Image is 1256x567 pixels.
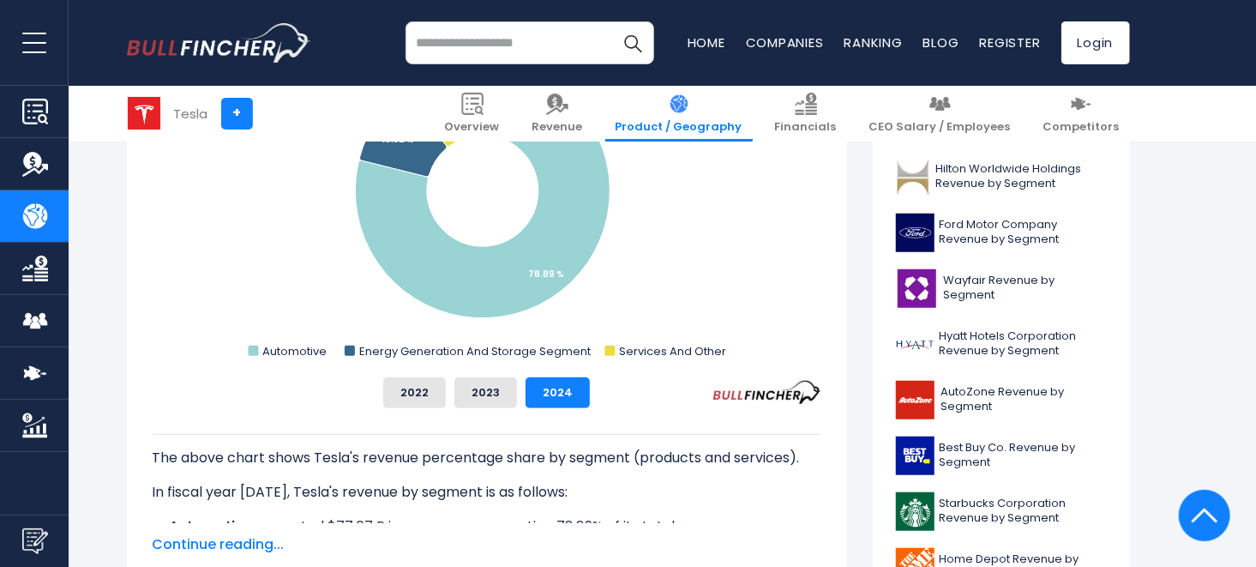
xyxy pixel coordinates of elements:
[619,343,726,359] text: Services And Other
[940,218,1107,247] span: Ford Motor Company Revenue by Segment
[886,377,1117,424] a: AutoZone Revenue by Segment
[940,385,1106,414] span: AutoZone Revenue by Segment
[746,33,824,51] a: Companies
[896,437,934,475] img: BBY logo
[886,154,1117,201] a: Hilton Worldwide Holdings Revenue by Segment
[886,265,1117,312] a: Wayfair Revenue by Segment
[611,21,654,64] button: Search
[775,120,837,135] span: Financials
[859,86,1021,142] a: CEO Salary / Employees
[170,516,253,536] b: Automotive
[616,120,742,135] span: Product / Geography
[869,120,1011,135] span: CEO Salary / Employees
[980,33,1041,51] a: Register
[435,86,510,142] a: Overview
[896,269,938,308] img: W logo
[896,158,931,196] img: HLT logo
[940,441,1107,470] span: Best Buy Co. Revenue by Segment
[532,120,583,135] span: Revenue
[522,86,593,142] a: Revenue
[526,377,590,408] button: 2024
[221,98,253,130] a: +
[1043,120,1120,135] span: Competitors
[127,23,311,63] img: bullfincher logo
[923,33,959,51] a: Blog
[896,325,934,364] img: H logo
[383,377,446,408] button: 2022
[153,482,821,503] p: In fiscal year [DATE], Tesla's revenue by segment is as follows:
[153,534,821,555] span: Continue reading...
[896,214,934,252] img: F logo
[454,377,517,408] button: 2023
[765,86,847,142] a: Financials
[1033,86,1130,142] a: Competitors
[844,33,903,51] a: Ranking
[688,33,725,51] a: Home
[1061,21,1130,64] a: Login
[886,488,1117,535] a: Starbucks Corporation Revenue by Segment
[153,516,821,537] li: generated $77.07 B in revenue, representing 78.89% of its total revenue.
[262,343,327,359] text: Automotive
[935,162,1106,191] span: Hilton Worldwide Holdings Revenue by Segment
[127,23,311,63] a: Go to homepage
[528,268,564,280] tspan: 78.89 %
[445,120,500,135] span: Overview
[940,329,1107,359] span: Hyatt Hotels Corporation Revenue by Segment
[943,274,1107,303] span: Wayfair Revenue by Segment
[886,432,1117,480] a: Best Buy Co. Revenue by Segment
[174,104,208,124] div: Tesla
[605,86,753,142] a: Product / Geography
[940,497,1107,526] span: Starbucks Corporation Revenue by Segment
[128,97,160,130] img: TSLA logo
[896,381,936,419] img: AZO logo
[886,209,1117,256] a: Ford Motor Company Revenue by Segment
[886,321,1117,368] a: Hyatt Hotels Corporation Revenue by Segment
[153,21,821,364] svg: Tesla's Revenue Share by Segment
[896,492,934,531] img: SBUX logo
[358,343,590,359] text: Energy Generation And Storage Segment
[153,448,821,468] p: The above chart shows Tesla's revenue percentage share by segment (products and services).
